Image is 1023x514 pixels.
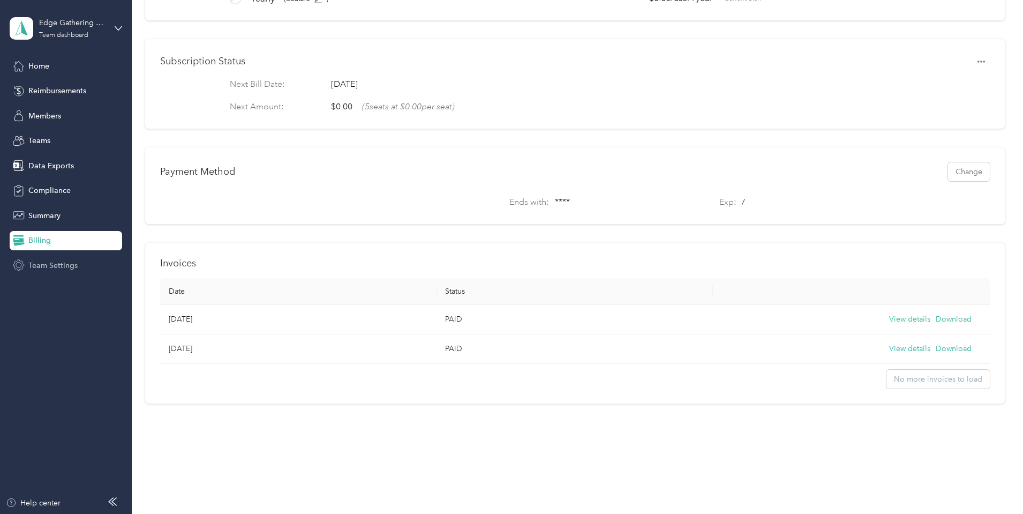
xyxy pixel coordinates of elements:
h1: Subscription Status [160,56,245,67]
th: Date [160,278,437,305]
button: Change [948,162,990,181]
span: Compliance [28,185,71,196]
span: ( 5 seats at $0.00 per seat) [362,101,455,114]
h1: Payment Method [160,166,236,177]
span: Billing [28,235,51,246]
span: Teams [28,135,50,146]
p: Ends with: [509,196,549,209]
button: View details [889,343,930,355]
iframe: Everlance-gr Chat Button Frame [963,454,1023,514]
p: Next Bill Date: [230,78,312,91]
button: Help center [6,497,61,509]
p: Next Amount: [230,101,312,114]
span: Summary [28,210,61,221]
span: PAID [445,344,462,353]
td: [DATE] [160,305,437,334]
div: Edge Gathering Virtual Pipelines 2, LLC [39,17,106,28]
button: Download [936,314,972,325]
td: [DATE] [160,334,437,364]
p: Exp: [719,196,736,209]
span: Home [28,61,49,72]
span: PAID [445,315,462,324]
span: [DATE] [331,78,358,91]
div: Team dashboard [39,32,88,39]
span: Data Exports [28,160,74,172]
span: Reimbursements [28,85,86,96]
span: Members [28,110,61,122]
button: View details [889,314,930,325]
th: Status [437,278,713,305]
div: $0.00 [331,101,455,114]
h1: Invoices [160,258,990,269]
p: / [742,196,745,209]
button: Download [936,343,972,355]
span: Team Settings [28,260,78,271]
